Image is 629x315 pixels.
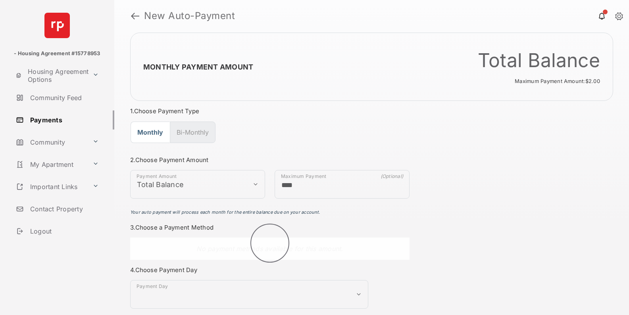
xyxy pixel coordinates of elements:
button: Bi-Monthly [170,122,215,143]
h3: 2. Choose Payment Amount [130,156,410,164]
a: Contact Property [13,199,114,218]
a: My Apartment [13,155,89,174]
p: - Housing Agreement #15778953 [14,50,100,58]
h3: 1. Choose Payment Type [130,107,613,115]
h3: 3. Choose a Payment Method [130,224,410,231]
a: Payments [13,110,114,129]
a: Housing Agreement Options [13,66,89,85]
a: Community [13,133,89,152]
div: Total Balance [478,49,600,72]
h2: Monthly Payment Amount [143,63,253,71]
button: Monthly [131,122,170,143]
a: Logout [13,222,114,241]
h3: 4. Choose Payment Day [130,266,410,274]
a: Important Links [13,177,89,196]
span: Maximum Payment Amount: $2.00 [484,78,600,85]
img: svg+xml;base64,PHN2ZyB4bWxucz0iaHR0cDovL3d3dy53My5vcmcvMjAwMC9zdmciIHdpZHRoPSI2NCIgaGVpZ2h0PSI2NC... [44,13,70,38]
p: Your auto payment will process each month for the entire balance due on your account. [130,209,408,216]
a: Community Feed [13,88,114,107]
strong: New Auto-Payment [144,11,235,21]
